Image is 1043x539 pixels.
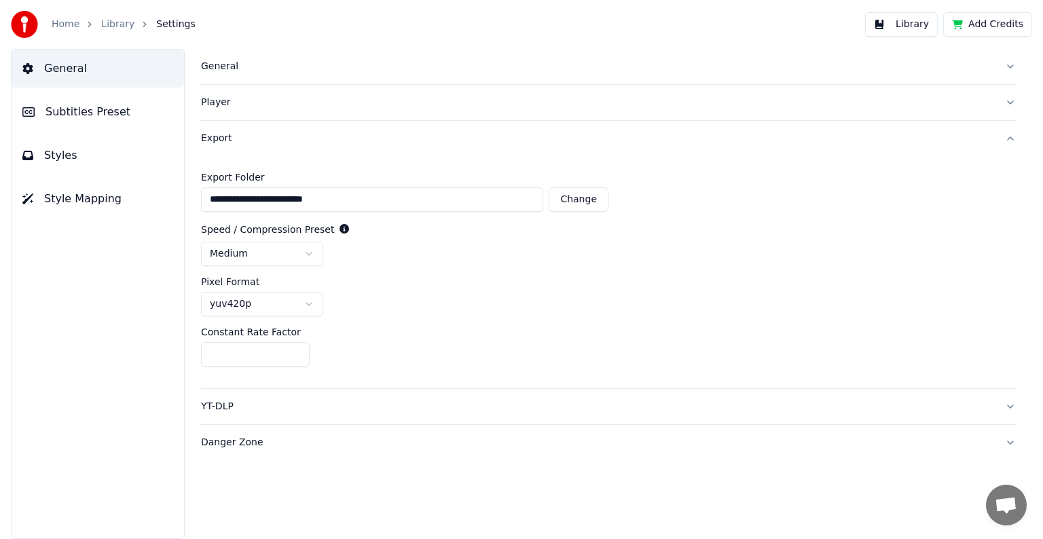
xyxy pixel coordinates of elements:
button: Danger Zone [201,425,1016,460]
button: Subtitles Preset [12,93,184,131]
a: Home [52,18,79,31]
div: YT-DLP [201,400,994,413]
button: General [201,49,1016,84]
button: Styles [12,136,184,174]
span: Style Mapping [44,191,122,207]
button: Change [549,187,608,212]
nav: breadcrumb [52,18,196,31]
button: Player [201,85,1016,120]
label: Speed / Compression Preset [201,225,334,234]
span: General [44,60,87,77]
div: Export [201,156,1016,388]
div: Player [201,96,994,109]
button: YT-DLP [201,389,1016,424]
label: Export Folder [201,172,608,182]
img: youka [11,11,38,38]
span: Subtitles Preset [45,104,130,120]
div: Open chat [986,485,1027,525]
button: Add Credits [943,12,1032,37]
button: Style Mapping [12,180,184,218]
span: Styles [44,147,77,164]
span: Settings [156,18,195,31]
div: General [201,60,994,73]
a: Library [101,18,134,31]
div: Export [201,132,994,145]
button: Library [865,12,938,37]
button: General [12,50,184,88]
label: Constant Rate Factor [201,327,301,337]
div: Danger Zone [201,436,994,449]
button: Export [201,121,1016,156]
label: Pixel Format [201,277,259,286]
